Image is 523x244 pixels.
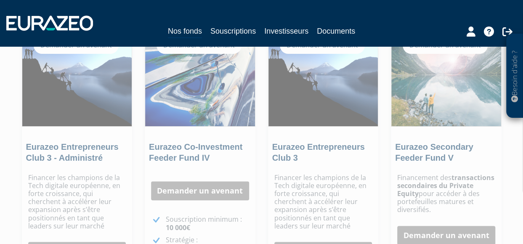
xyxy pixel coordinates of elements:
[149,142,242,162] a: Eurazeo Co-Investment Feeder Fund IV
[145,28,255,126] img: Eurazeo Co-Investment Feeder Fund IV
[510,38,520,114] p: Besoin d'aide ?
[210,25,256,37] a: Souscriptions
[26,142,119,162] a: Eurazeo Entrepreneurs Club 3 - Administré
[397,174,495,214] p: Financement des pour accéder à des portefeuilles matures et diversifiés.
[166,215,249,231] p: Souscription minimum :
[28,174,126,230] p: Financer les champions de la Tech digitale européenne, en forte croissance, qui cherchent à accél...
[274,174,372,230] p: Financer les champions de la Tech digitale européenne, en forte croissance, qui cherchent à accél...
[395,142,473,162] a: Eurazeo Secondary Feeder Fund V
[397,173,494,198] strong: transactions secondaires du Private Equity
[166,223,190,232] strong: 10 000€
[168,25,202,38] a: Nos fonds
[151,181,249,201] a: Demander un avenant
[391,28,501,126] img: Eurazeo Secondary Feeder Fund V
[6,16,93,31] img: 1732889491-logotype_eurazeo_blanc_rvb.png
[264,25,308,37] a: Investisseurs
[268,28,378,126] img: Eurazeo Entrepreneurs Club 3
[22,28,132,126] img: Eurazeo Entrepreneurs Club 3 - Administré
[272,142,365,162] a: Eurazeo Entrepreneurs Club 3
[317,25,355,37] a: Documents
